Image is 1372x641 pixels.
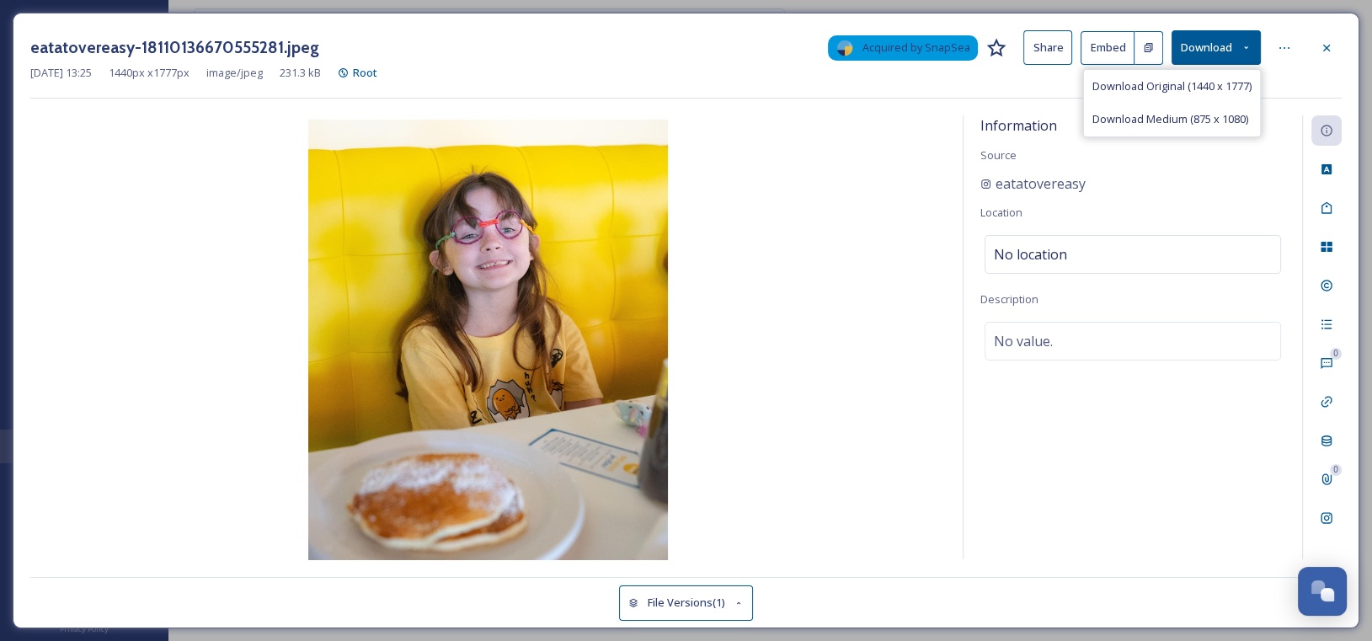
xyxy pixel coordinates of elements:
span: Acquired by SnapSea [862,40,969,56]
button: File Versions(1) [619,585,754,620]
button: Download [1172,30,1261,65]
button: Share [1023,30,1072,65]
span: 231.3 kB [280,65,321,81]
button: Open Chat [1298,567,1347,616]
img: snapsea-logo.png [836,40,853,56]
span: Information [980,116,1057,135]
a: eatatovereasy [980,174,1086,194]
button: Embed [1081,31,1134,65]
span: Root [353,65,377,80]
span: image/jpeg [206,65,263,81]
span: Location [980,205,1022,220]
span: No value. [994,331,1053,351]
span: [DATE] 13:25 [30,65,92,81]
span: Download Medium (875 x 1080) [1092,111,1248,127]
span: eatatovereasy [996,174,1086,194]
span: Description [980,291,1038,307]
div: 0 [1330,348,1342,360]
span: No location [994,244,1067,264]
span: Source [980,147,1017,163]
h3: eatatovereasy-18110136670555281.jpeg [30,35,319,60]
img: eatatovereasy-18110136670555281.jpeg [30,120,946,564]
div: 0 [1330,464,1342,476]
span: 1440 px x 1777 px [109,65,190,81]
span: Download Original (1440 x 1777) [1092,78,1252,94]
